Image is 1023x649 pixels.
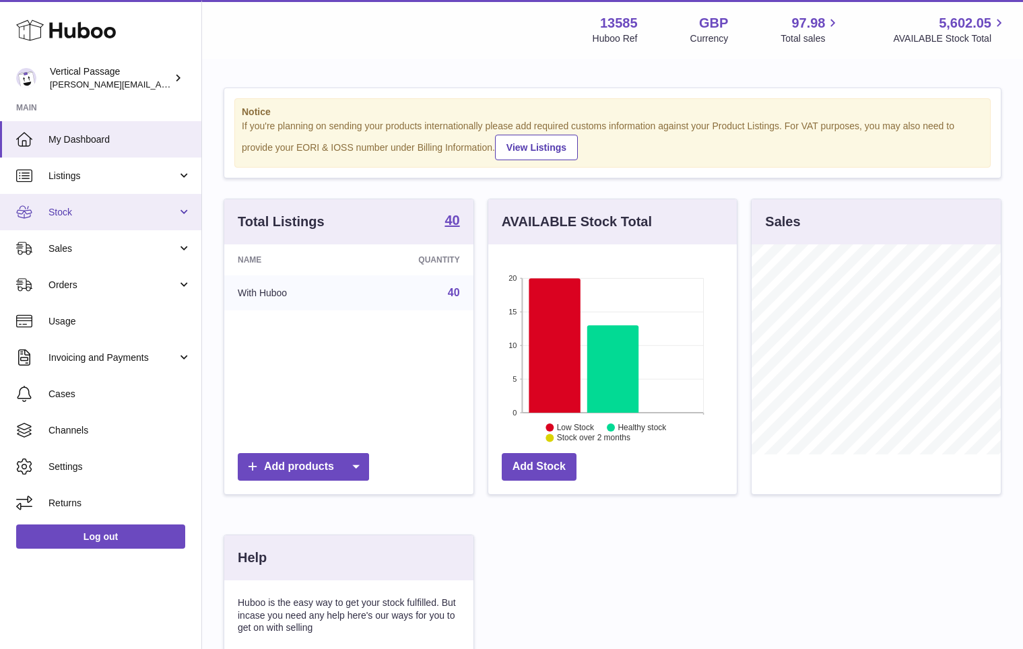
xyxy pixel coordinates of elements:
[238,549,267,567] h3: Help
[495,135,578,160] a: View Listings
[699,14,728,32] strong: GBP
[781,14,840,45] a: 97.98 Total sales
[242,120,983,160] div: If you're planning on sending your products internationally please add required customs informati...
[508,274,517,282] text: 20
[48,351,177,364] span: Invoicing and Payments
[444,213,459,227] strong: 40
[444,213,459,230] a: 40
[48,206,177,219] span: Stock
[781,32,840,45] span: Total sales
[16,68,36,88] img: ryan@verticalpassage.com
[238,213,325,231] h3: Total Listings
[593,32,638,45] div: Huboo Ref
[448,287,460,298] a: 40
[16,524,185,549] a: Log out
[50,79,270,90] span: [PERSON_NAME][EMAIL_ADDRESS][DOMAIN_NAME]
[600,14,638,32] strong: 13585
[224,244,356,275] th: Name
[502,213,652,231] h3: AVAILABLE Stock Total
[939,14,991,32] span: 5,602.05
[48,279,177,292] span: Orders
[557,434,630,443] text: Stock over 2 months
[50,65,171,91] div: Vertical Passage
[48,242,177,255] span: Sales
[242,106,983,118] strong: Notice
[513,409,517,417] text: 0
[48,460,191,473] span: Settings
[791,14,825,32] span: 97.98
[48,388,191,401] span: Cases
[765,213,800,231] h3: Sales
[48,424,191,437] span: Channels
[48,497,191,510] span: Returns
[893,14,1007,45] a: 5,602.05 AVAILABLE Stock Total
[224,275,356,310] td: With Huboo
[618,423,667,432] text: Healthy stock
[238,453,369,481] a: Add products
[557,423,595,432] text: Low Stock
[513,375,517,383] text: 5
[48,170,177,182] span: Listings
[893,32,1007,45] span: AVAILABLE Stock Total
[502,453,576,481] a: Add Stock
[508,341,517,349] text: 10
[690,32,729,45] div: Currency
[48,315,191,328] span: Usage
[48,133,191,146] span: My Dashboard
[238,596,460,635] p: Huboo is the easy way to get your stock fulfilled. But incase you need any help here's our ways f...
[508,308,517,316] text: 15
[356,244,473,275] th: Quantity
